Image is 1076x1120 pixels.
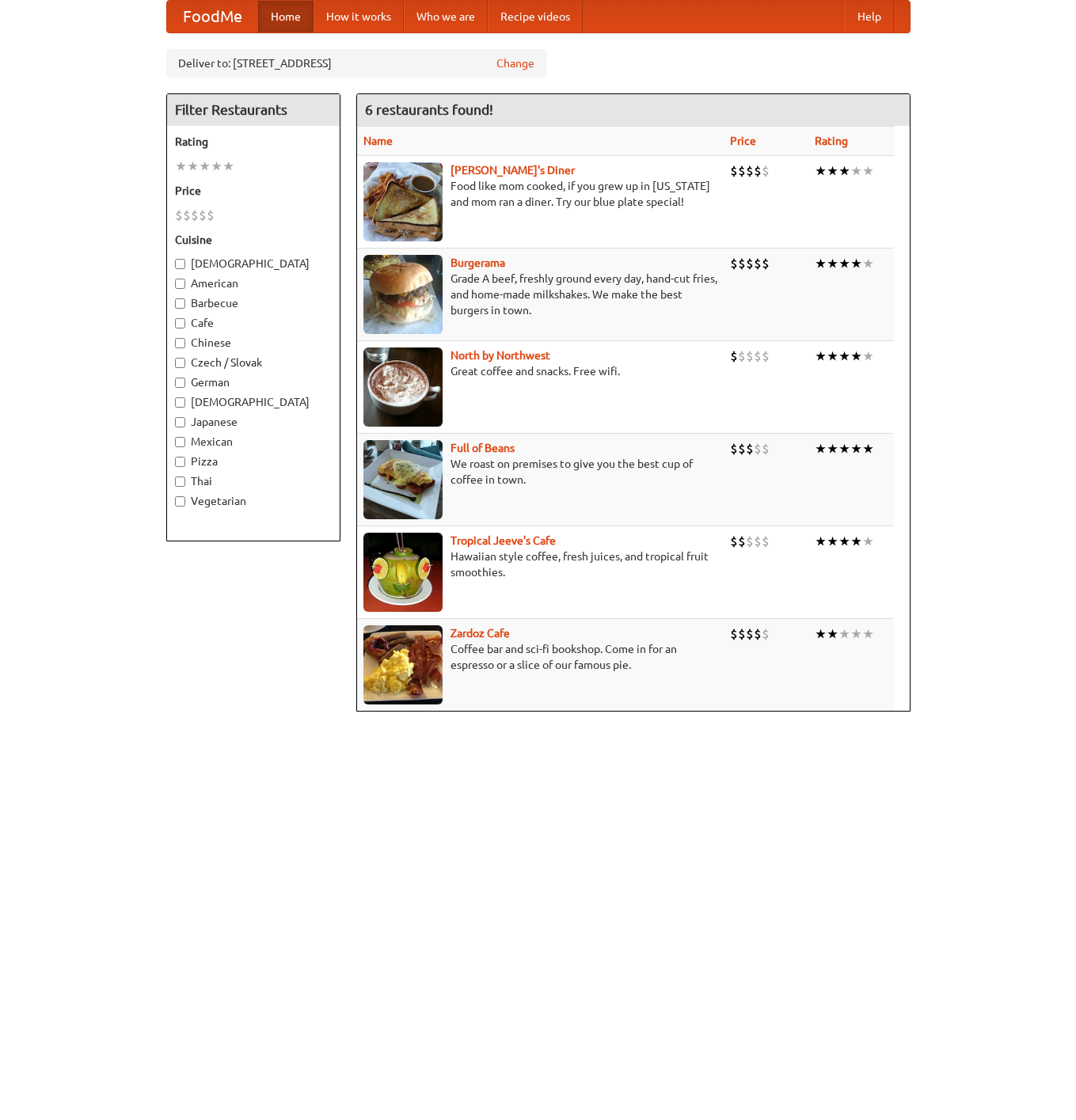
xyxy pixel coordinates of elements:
[754,162,762,180] li: $
[827,162,838,180] li: ★
[754,347,762,365] li: $
[862,347,874,365] li: ★
[363,641,717,673] p: Coffee bar and sci-fi bookshop. Come in for an espresso or a slice of our famous pie.
[746,255,754,272] li: $
[838,255,850,272] li: ★
[746,347,754,365] li: $
[175,437,185,447] input: Mexican
[762,440,770,457] li: $
[175,414,332,430] label: Japanese
[175,207,183,224] li: $
[754,440,762,457] li: $
[730,347,738,365] li: $
[850,440,862,457] li: ★
[451,442,515,454] a: Full of Beans
[850,347,862,365] li: ★
[738,533,746,550] li: $
[488,1,583,32] a: Recipe videos
[175,355,332,370] label: Czech / Slovak
[167,1,258,32] a: FoodMe
[451,627,510,640] b: Zardoz Cafe
[167,94,340,126] h4: Filter Restaurants
[183,207,191,224] li: $
[746,162,754,180] li: $
[845,1,894,32] a: Help
[222,158,234,175] li: ★
[827,625,838,643] li: ★
[730,625,738,643] li: $
[175,378,185,388] input: German
[730,533,738,550] li: $
[762,533,770,550] li: $
[175,394,332,410] label: [DEMOGRAPHIC_DATA]
[827,347,838,365] li: ★
[175,295,332,311] label: Barbecue
[762,162,770,180] li: $
[827,255,838,272] li: ★
[850,625,862,643] li: ★
[258,1,314,32] a: Home
[363,162,443,241] img: sallys.jpg
[815,162,827,180] li: ★
[496,55,534,71] a: Change
[175,454,332,469] label: Pizza
[762,347,770,365] li: $
[365,102,493,117] ng-pluralize: 6 restaurants found!
[175,335,332,351] label: Chinese
[175,338,185,348] input: Chinese
[815,440,827,457] li: ★
[754,625,762,643] li: $
[175,318,185,328] input: Cafe
[175,275,332,291] label: American
[730,255,738,272] li: $
[754,255,762,272] li: $
[746,625,754,643] li: $
[363,549,717,580] p: Hawaiian style coffee, fresh juices, and tropical fruit smoothies.
[838,347,850,365] li: ★
[175,434,332,450] label: Mexican
[175,315,332,331] label: Cafe
[363,178,717,210] p: Food like mom cooked, if you grew up in [US_STATE] and mom ran a diner. Try our blue plate special!
[730,162,738,180] li: $
[850,255,862,272] li: ★
[815,533,827,550] li: ★
[175,473,332,489] label: Thai
[175,259,185,269] input: [DEMOGRAPHIC_DATA]
[314,1,404,32] a: How it works
[187,158,199,175] li: ★
[363,363,717,379] p: Great coffee and snacks. Free wifi.
[862,255,874,272] li: ★
[850,162,862,180] li: ★
[862,440,874,457] li: ★
[838,533,850,550] li: ★
[175,476,185,487] input: Thai
[827,440,838,457] li: ★
[404,1,488,32] a: Who we are
[175,374,332,390] label: German
[175,158,187,175] li: ★
[175,279,185,289] input: American
[199,207,207,224] li: $
[862,625,874,643] li: ★
[815,625,827,643] li: ★
[451,349,550,362] a: North by Northwest
[363,456,717,488] p: We roast on premises to give you the best cup of coffee in town.
[451,164,575,177] b: [PERSON_NAME]'s Diner
[815,255,827,272] li: ★
[175,417,185,427] input: Japanese
[754,533,762,550] li: $
[363,255,443,334] img: burgerama.jpg
[862,162,874,180] li: ★
[815,347,827,365] li: ★
[850,533,862,550] li: ★
[451,534,556,547] a: Tropical Jeeve's Cafe
[730,440,738,457] li: $
[175,358,185,368] input: Czech / Slovak
[738,347,746,365] li: $
[175,134,332,150] h5: Rating
[862,533,874,550] li: ★
[738,255,746,272] li: $
[815,135,848,147] a: Rating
